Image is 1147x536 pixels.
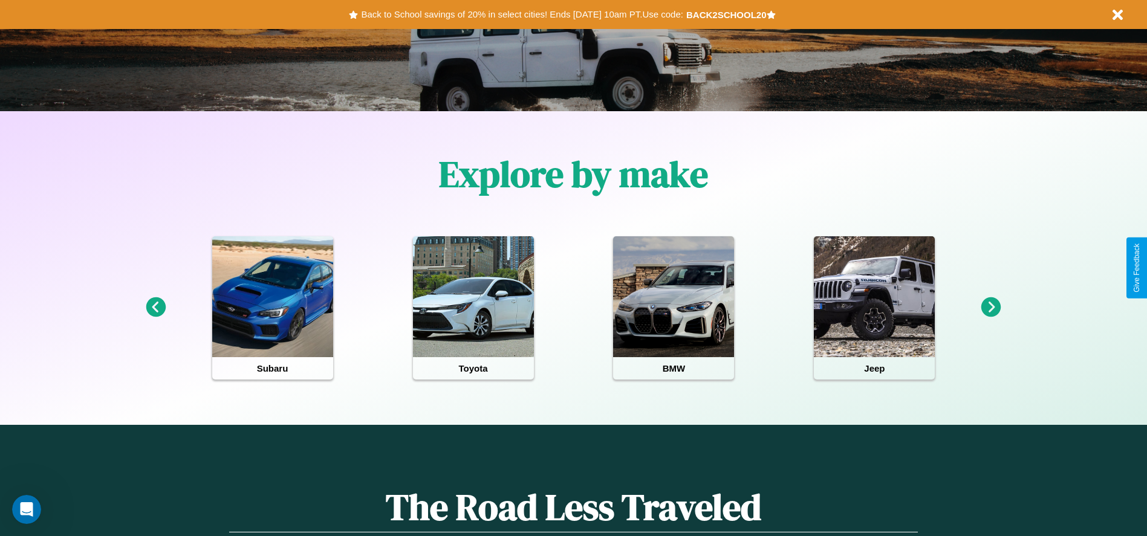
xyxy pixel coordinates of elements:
button: Back to School savings of 20% in select cities! Ends [DATE] 10am PT.Use code: [358,6,686,23]
h4: Toyota [413,357,534,379]
iframe: Intercom live chat [12,495,41,524]
b: BACK2SCHOOL20 [686,10,767,20]
h4: Subaru [212,357,333,379]
div: Give Feedback [1132,244,1141,292]
h1: The Road Less Traveled [229,482,917,532]
h1: Explore by make [439,149,708,199]
h4: Jeep [814,357,935,379]
h4: BMW [613,357,734,379]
